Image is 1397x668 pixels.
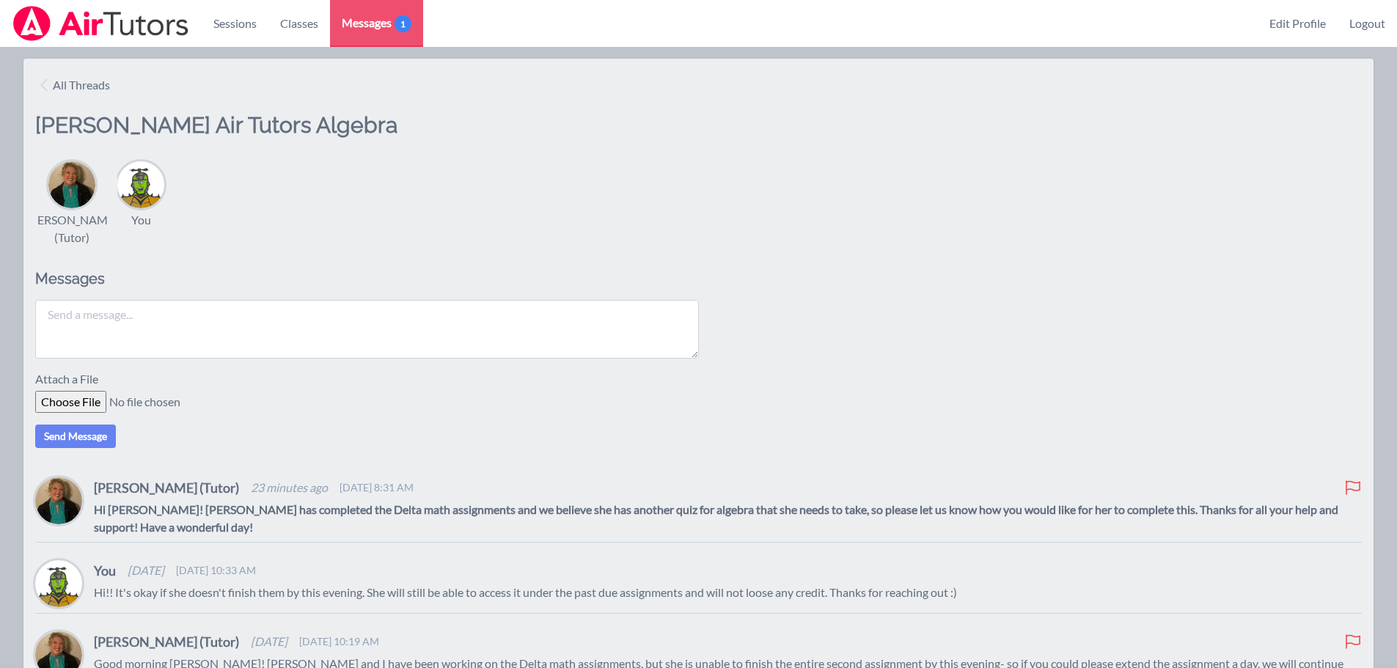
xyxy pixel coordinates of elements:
[35,270,699,288] h2: Messages
[48,161,95,208] img: Amy Ayers
[53,76,110,94] span: All Threads
[251,633,287,650] span: [DATE]
[35,70,116,100] a: All Threads
[117,161,164,208] img: Jessica Duell
[35,560,82,607] img: Jessica Duell
[395,15,411,32] span: 1
[340,480,414,495] span: [DATE] 8:31 AM
[342,14,411,32] span: Messages
[35,370,107,391] label: Attach a File
[94,501,1362,536] p: Hi [PERSON_NAME]! [PERSON_NAME] has completed the Delta math assignments and we believe she has a...
[251,479,328,496] span: 23 minutes ago
[176,563,256,578] span: [DATE] 10:33 AM
[94,584,1362,601] p: Hi!! It's okay if she doesn't finish them by this evening. She will still be able to access it un...
[35,477,82,524] img: Amy Ayers
[12,6,190,41] img: Airtutors Logo
[94,477,239,498] h4: [PERSON_NAME] (Tutor)
[128,562,164,579] span: [DATE]
[35,111,699,158] h2: [PERSON_NAME] Air Tutors Algebra
[94,631,239,652] h4: [PERSON_NAME] (Tutor)
[35,425,116,448] button: Send Message
[94,560,116,581] h4: You
[26,211,118,246] div: [PERSON_NAME] (Tutor)
[131,211,151,229] div: You
[299,634,379,649] span: [DATE] 10:19 AM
